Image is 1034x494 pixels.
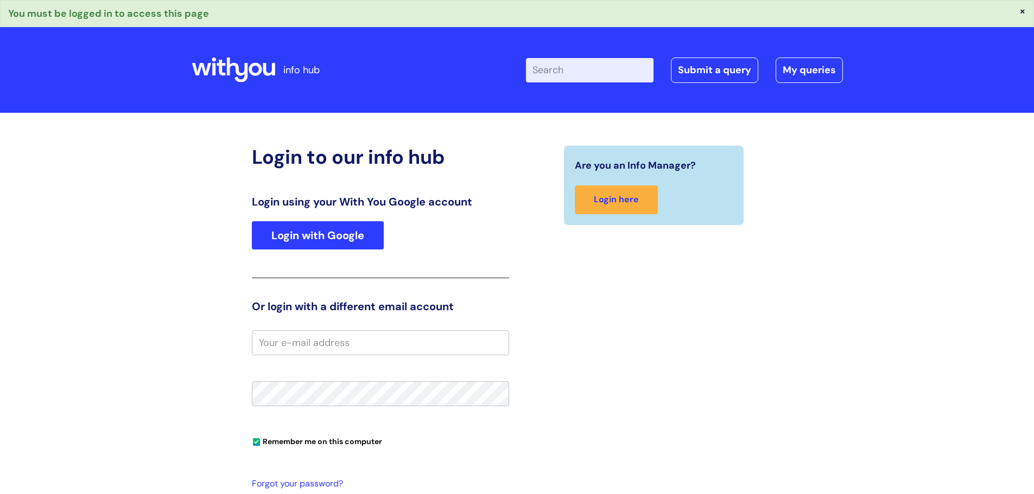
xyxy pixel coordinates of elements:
div: You can uncheck this option if you're logging in from a shared device [252,432,509,450]
h2: Login to our info hub [252,145,509,169]
h3: Login using your With You Google account [252,195,509,208]
span: Are you an Info Manager? [575,157,696,174]
a: Login with Google [252,221,384,249]
p: info hub [283,61,320,79]
label: Remember me on this computer [252,434,382,446]
input: Search [526,58,654,82]
a: My queries [776,57,843,82]
a: Login here [575,185,658,214]
a: Submit a query [671,57,758,82]
button: × [1019,6,1026,16]
input: Your e-mail address [252,330,509,355]
h3: Or login with a different email account [252,300,509,313]
a: Forgot your password? [252,476,504,492]
input: Remember me on this computer [253,439,260,446]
